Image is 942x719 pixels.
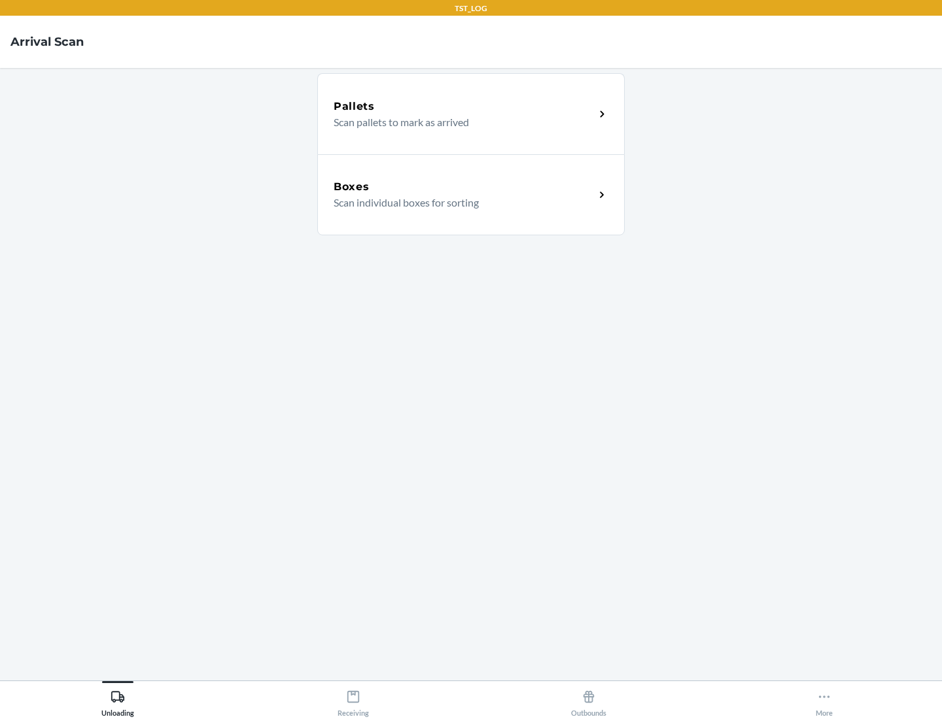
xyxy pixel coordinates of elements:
div: Receiving [338,684,369,717]
p: Scan pallets to mark as arrived [334,114,584,130]
button: Outbounds [471,681,706,717]
p: TST_LOG [455,3,487,14]
a: PalletsScan pallets to mark as arrived [317,73,625,154]
h5: Pallets [334,99,375,114]
button: More [706,681,942,717]
h5: Boxes [334,179,370,195]
button: Receiving [235,681,471,717]
h4: Arrival Scan [10,33,84,50]
div: Outbounds [571,684,606,717]
a: BoxesScan individual boxes for sorting [317,154,625,235]
div: More [816,684,833,717]
p: Scan individual boxes for sorting [334,195,584,210]
div: Unloading [101,684,134,717]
